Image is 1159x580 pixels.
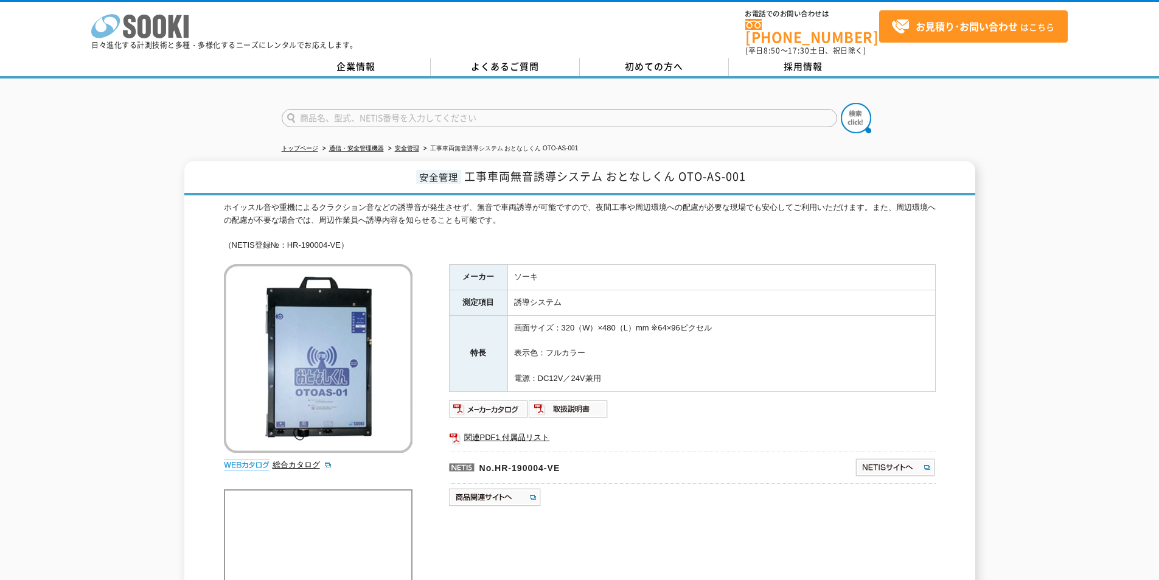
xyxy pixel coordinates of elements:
[729,58,878,76] a: 採用情報
[507,265,935,290] td: ソーキ
[416,170,461,184] span: 安全管理
[891,18,1054,36] span: はこちら
[580,58,729,76] a: 初めての方へ
[449,430,936,445] a: 関連PDF1 付属品リスト
[625,60,683,73] span: 初めての方へ
[449,265,507,290] th: メーカー
[464,168,746,184] span: 工事車両無音誘導システム おとなしくん OTO-AS-001
[282,58,431,76] a: 企業情報
[224,264,412,453] img: 工事車両無音誘導システム おとなしくん OTO-AS-001
[745,19,879,44] a: [PHONE_NUMBER]
[788,45,810,56] span: 17:30
[529,407,608,416] a: 取扱説明書
[855,458,936,477] img: NETISサイトへ
[449,290,507,315] th: 測定項目
[449,315,507,391] th: 特長
[879,10,1068,43] a: お見積り･お問い合わせはこちら
[224,459,270,471] img: webカタログ
[841,103,871,133] img: btn_search.png
[916,19,1018,33] strong: お見積り･お問い合わせ
[449,407,529,416] a: メーカーカタログ
[282,145,318,152] a: トップページ
[91,41,358,49] p: 日々進化する計測技術と多種・多様化するニーズにレンタルでお応えします。
[282,109,837,127] input: 商品名、型式、NETIS番号を入力してください
[745,45,866,56] span: (平日 ～ 土日、祝日除く)
[764,45,781,56] span: 8:50
[395,145,419,152] a: 安全管理
[273,460,332,469] a: 総合カタログ
[449,452,737,481] p: No.HR-190004-VE
[745,10,879,18] span: お電話でのお問い合わせは
[449,399,529,419] img: メーカーカタログ
[449,487,542,507] img: 商品関連サイトへ
[431,58,580,76] a: よくあるご質問
[224,201,936,252] div: ホイッスル音や重機によるクラクション音などの誘導音が発生させず、無音で車両誘導が可能ですので、夜間工事や周辺環境への配慮が必要な現場でも安心してご利用いただけます。また、周辺環境への配慮が不要な...
[421,142,579,155] li: 工事車両無音誘導システム おとなしくん OTO-AS-001
[329,145,384,152] a: 通信・安全管理機器
[529,399,608,419] img: 取扱説明書
[507,315,935,391] td: 画面サイズ：320（W）×480（L）mm ※64×96ピクセル 表示色：フルカラー 電源：DC12V／24V兼用
[507,290,935,315] td: 誘導システム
